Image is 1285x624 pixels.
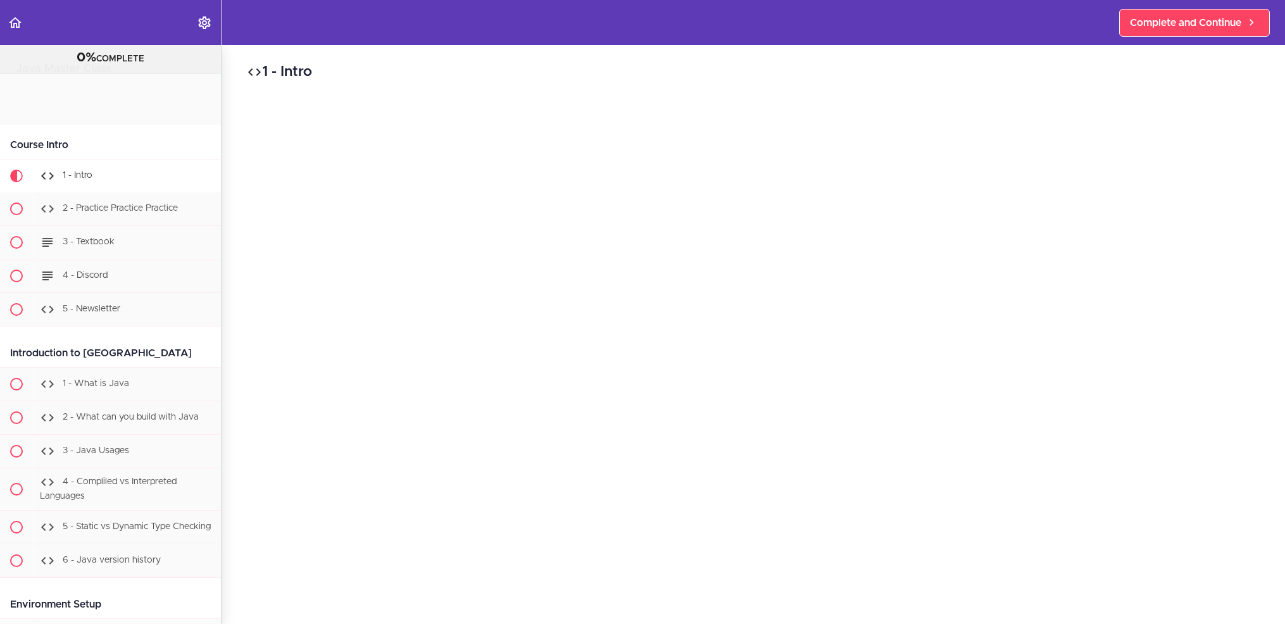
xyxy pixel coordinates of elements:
span: 3 - Java Usages [63,446,129,455]
span: 4 - Discord [63,271,108,280]
span: 5 - Static vs Dynamic Type Checking [63,522,211,531]
span: Complete and Continue [1130,15,1241,30]
span: 0% [77,51,96,64]
span: 2 - Practice Practice Practice [63,204,178,213]
span: 2 - What can you build with Java [63,413,199,421]
span: 3 - Textbook [63,237,115,246]
svg: Back to course curriculum [8,15,23,30]
div: COMPLETE [16,50,205,66]
h2: 1 - Intro [247,61,1260,83]
a: Complete and Continue [1119,9,1270,37]
svg: Settings Menu [197,15,212,30]
span: 1 - Intro [63,171,92,180]
span: 4 - Compliled vs Interpreted Languages [40,477,177,501]
span: 6 - Java version history [63,556,161,565]
span: 1 - What is Java [63,379,129,388]
span: 5 - Newsletter [63,304,120,313]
